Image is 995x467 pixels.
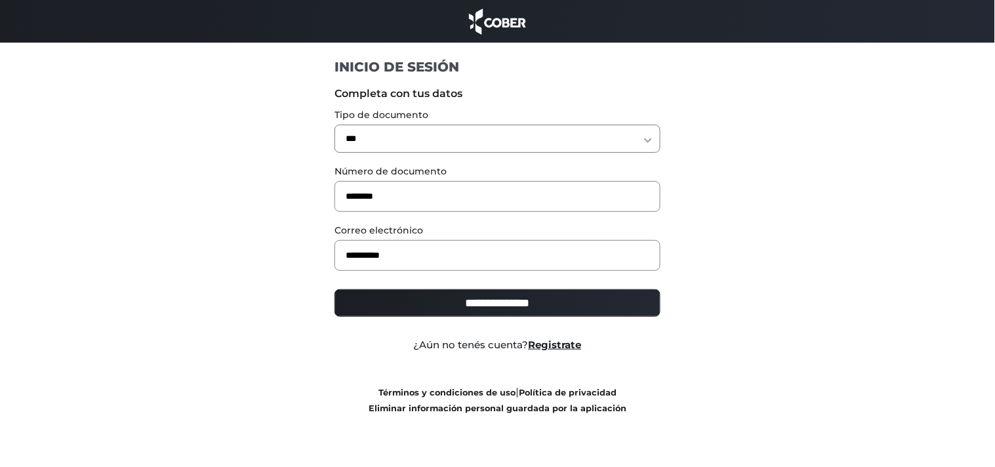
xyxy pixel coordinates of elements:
a: Política de privacidad [519,388,617,397]
img: cober_marca.png [466,7,530,36]
a: Eliminar información personal guardada por la aplicación [369,403,626,413]
label: Correo electrónico [335,224,660,237]
div: | [325,384,670,416]
div: ¿Aún no tenés cuenta? [325,338,670,353]
a: Registrate [529,338,582,351]
label: Tipo de documento [335,108,660,122]
h1: INICIO DE SESIÓN [335,58,660,75]
label: Número de documento [335,165,660,178]
label: Completa con tus datos [335,86,660,102]
a: Términos y condiciones de uso [378,388,516,397]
